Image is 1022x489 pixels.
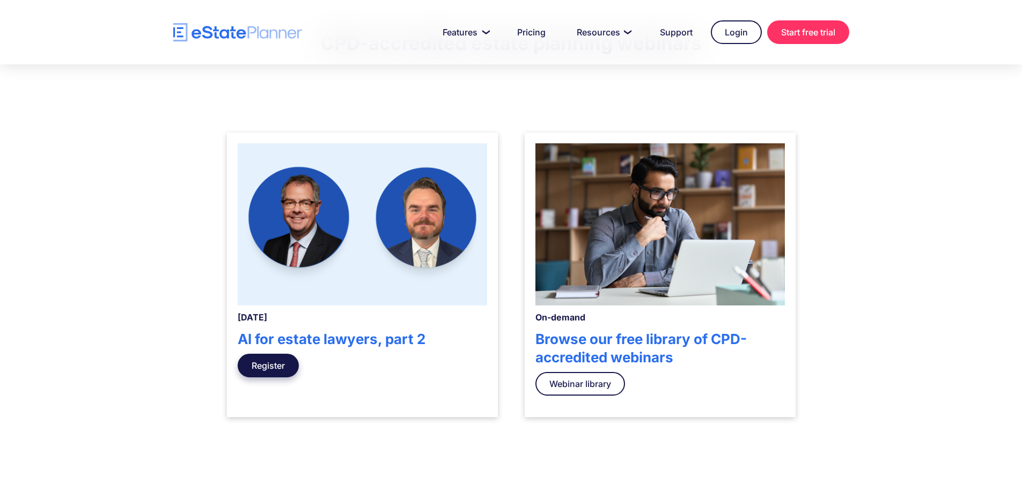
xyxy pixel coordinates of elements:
[767,20,849,44] a: Start free trial
[535,372,625,396] a: Webinar library
[564,21,642,43] a: Resources
[238,312,267,323] strong: [DATE]
[504,21,558,43] a: Pricing
[238,331,425,347] strong: AI for estate lawyers, part 2
[711,20,762,44] a: Login
[535,330,785,367] h4: Browse our free library of CPD-accredited webinars
[535,312,585,323] strong: On-demand
[173,23,302,42] a: home
[647,21,705,43] a: Support
[238,354,299,377] a: Register
[430,21,499,43] a: Features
